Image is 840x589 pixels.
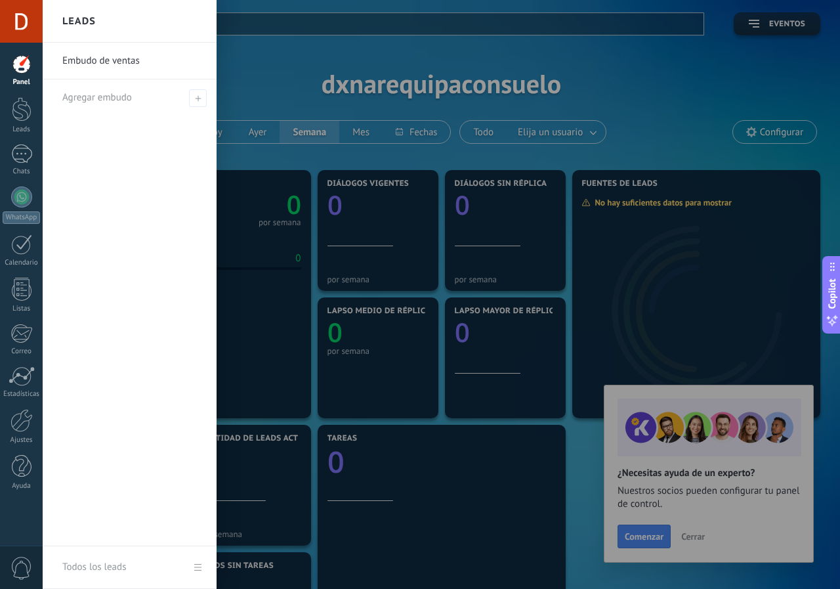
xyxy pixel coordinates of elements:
[3,211,40,224] div: WhatsApp
[3,259,41,267] div: Calendario
[3,390,41,399] div: Estadísticas
[62,43,203,79] a: Embudo de ventas
[3,78,41,87] div: Panel
[3,125,41,134] div: Leads
[3,305,41,313] div: Listas
[3,347,41,356] div: Correo
[826,278,839,309] span: Copilot
[189,89,207,107] span: Agregar embudo
[3,436,41,445] div: Ajustes
[3,482,41,491] div: Ayuda
[3,167,41,176] div: Chats
[62,549,126,586] div: Todos los leads
[43,546,217,589] a: Todos los leads
[62,1,96,42] h2: Leads
[62,91,132,104] span: Agregar embudo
